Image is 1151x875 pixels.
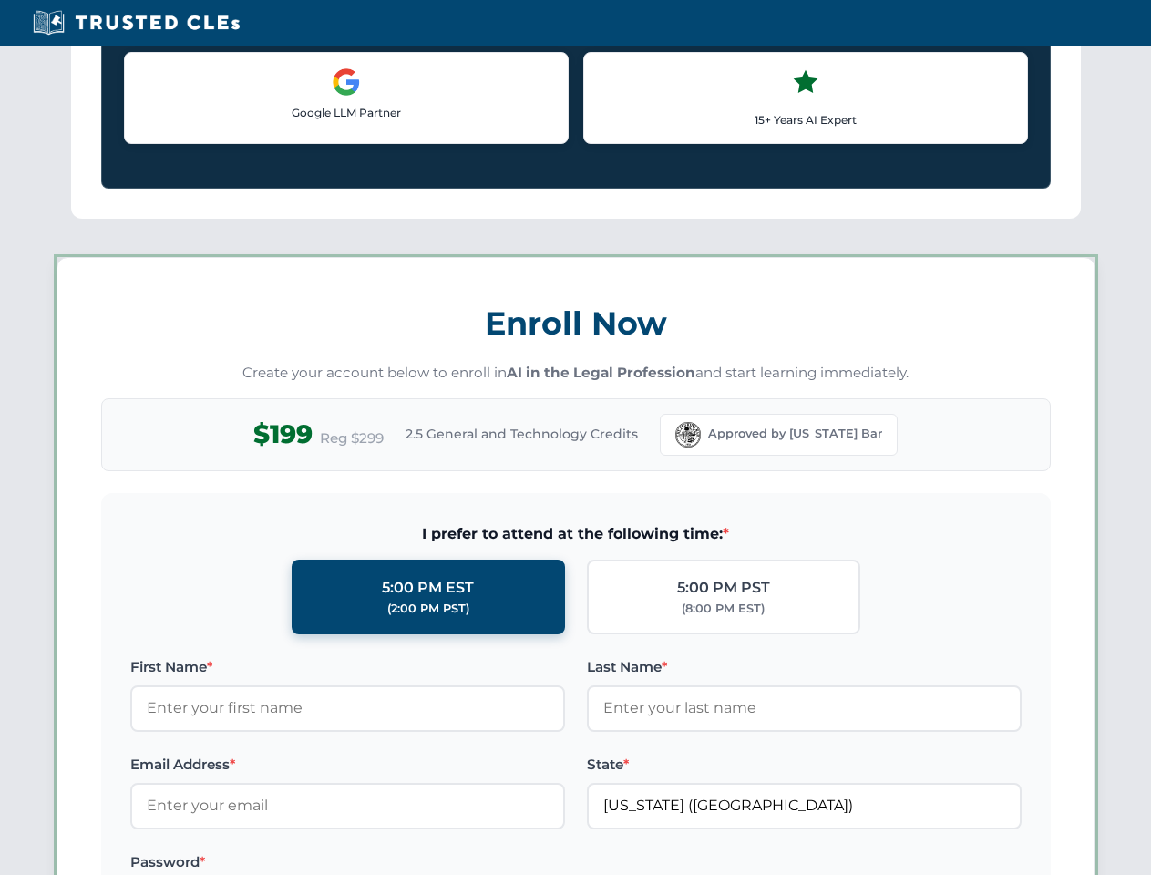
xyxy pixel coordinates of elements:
label: Password [130,851,565,873]
label: First Name [130,656,565,678]
img: Florida Bar [675,422,701,448]
span: Reg $299 [320,427,384,449]
label: State [587,754,1022,776]
div: 5:00 PM EST [382,576,474,600]
span: $199 [253,414,313,455]
div: (2:00 PM PST) [387,600,469,618]
div: (8:00 PM EST) [682,600,765,618]
h3: Enroll Now [101,294,1051,352]
span: Approved by [US_STATE] Bar [708,425,882,443]
input: Enter your email [130,783,565,829]
input: Florida (FL) [587,783,1022,829]
div: 5:00 PM PST [677,576,770,600]
strong: AI in the Legal Profession [507,364,695,381]
p: Google LLM Partner [139,104,553,121]
img: Google [332,67,361,97]
p: Create your account below to enroll in and start learning immediately. [101,363,1051,384]
p: 15+ Years AI Expert [599,111,1012,129]
img: Trusted CLEs [27,9,245,36]
input: Enter your first name [130,685,565,731]
input: Enter your last name [587,685,1022,731]
span: I prefer to attend at the following time: [130,522,1022,546]
label: Email Address [130,754,565,776]
label: Last Name [587,656,1022,678]
span: 2.5 General and Technology Credits [406,424,638,444]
